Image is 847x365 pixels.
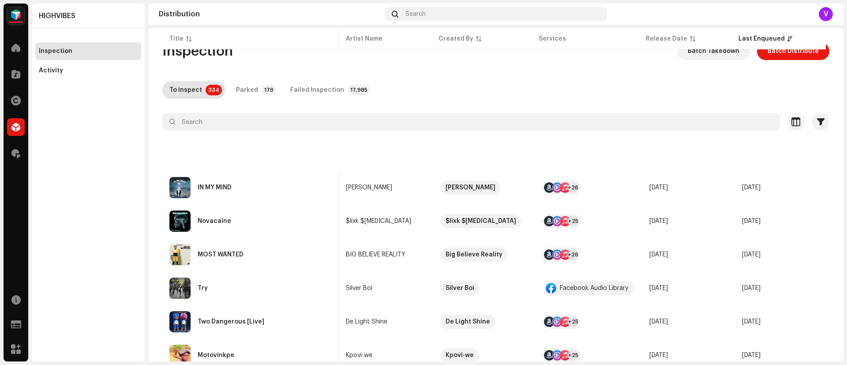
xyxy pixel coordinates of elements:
[649,218,668,224] span: Oct 1, 2025
[346,319,426,325] span: De Light Shine
[162,113,780,131] input: Search
[346,252,426,258] span: BIG BELIEVE REALITY
[169,244,191,265] img: 7713ff47-6835-4210-93d1-96950c74a92c
[262,85,276,95] p-badge: 179
[568,182,578,193] div: +26
[198,252,244,258] div: MOST WANTED
[446,315,490,329] div: De Light Shine
[742,319,761,325] span: Oct 6, 2025
[169,81,202,99] div: To inspect
[649,319,668,325] span: Oct 23, 2025
[446,348,474,362] div: Kpovi-we
[677,42,750,60] button: Batch Takedown
[346,184,392,191] div: [PERSON_NAME]
[738,34,785,43] div: Last Enqueued
[346,252,405,258] div: BIG BELIEVE REALITY
[346,285,372,291] div: Silver Boi
[440,181,528,195] span: TURLA
[346,352,426,358] span: Kpovi-we
[169,311,191,332] img: f22cd669-0dbb-4c19-810d-5636d1a90efb
[688,42,739,60] span: Batch Takedown
[568,316,578,327] div: +25
[169,211,191,232] img: caeef54d-4b68-45ab-a3e5-44833b708111
[346,218,411,224] div: $lixk $[MEDICAL_DATA]
[39,67,63,74] div: Activity
[169,34,184,43] div: Title
[560,285,628,291] div: Facebook Audio Library
[35,42,141,60] re-m-nav-item: Inspection
[440,315,528,329] span: De Light Shine
[7,7,25,25] img: feab3aad-9b62-475c-8caf-26f15a9573ee
[198,218,231,224] div: Novacaine
[646,34,687,43] div: Release Date
[440,281,528,295] span: Silver Boi
[568,216,578,226] div: +25
[438,34,473,43] div: Created By
[742,285,761,291] span: Oct 6, 2025
[198,184,232,191] div: IN MY MIND
[159,11,381,18] div: Distribution
[440,348,528,362] span: Kpovi-we
[346,319,387,325] div: De Light Shine
[198,285,208,291] div: Try
[446,214,516,228] div: $lixk $[MEDICAL_DATA]
[405,11,426,18] span: Search
[649,352,668,358] span: Oct 6, 2025
[768,42,819,60] span: Batch Distribute
[348,85,370,95] p-badge: 17,985
[742,352,761,358] span: Oct 6, 2025
[162,42,233,60] span: Inspection
[819,7,833,21] div: V
[742,252,761,258] span: Oct 6, 2025
[206,85,222,95] p-badge: 334
[169,177,191,198] img: a0183e91-efd3-4862-8b48-89f75da0dbc7
[446,281,474,295] div: Silver Boi
[198,319,264,325] div: Two Dangerous [Live]
[649,184,668,191] span: Aug 24, 2025
[346,285,426,291] span: Silver Boi
[446,248,502,262] div: Big Believe Reality
[742,218,761,224] span: Oct 6, 2025
[440,248,528,262] span: Big Believe Reality
[446,181,495,195] div: [PERSON_NAME]
[236,81,258,99] div: Parked
[742,184,761,191] span: Oct 6, 2025
[290,81,344,99] div: Failed Inspection
[39,48,72,55] div: Inspection
[440,214,528,228] span: $lixk $avage
[35,62,141,79] re-m-nav-item: Activity
[346,352,372,358] div: Kpovi-we
[346,184,426,191] span: TURLA
[198,352,234,358] div: Motovinkpe
[169,278,191,299] img: d102ddd9-75a4-40fe-9e76-53a1adb9385d
[649,285,668,291] span: Oct 1, 2025
[346,218,426,224] span: $lixk $avage
[568,350,578,361] div: +25
[757,42,829,60] button: Batch Distribute
[649,252,668,258] span: Aug 2, 2025
[568,249,578,260] div: +26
